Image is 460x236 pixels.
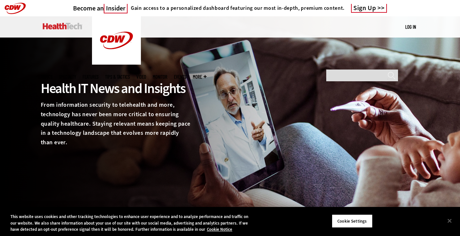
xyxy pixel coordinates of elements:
p: From information security to telehealth and more, technology has never been more critical to ensu... [41,100,192,147]
span: More [193,74,207,79]
a: Become anInsider [73,4,128,12]
img: Home [92,16,141,65]
span: Insider [104,4,128,13]
a: Tips & Tactics [105,74,130,79]
a: Sign Up [351,4,387,13]
div: This website uses cookies and other tracking technologies to enhance user experience and to analy... [10,213,253,233]
button: Cookie Settings [332,214,373,228]
div: Health IT News and Insights [41,80,192,97]
a: MonITor [153,74,167,79]
a: Gain access to a personalized dashboard featuring our most in-depth, premium content. [128,5,345,11]
span: Topics [41,74,53,79]
h4: Gain access to a personalized dashboard featuring our most in-depth, premium content. [131,5,345,11]
img: Home [43,23,82,29]
h3: Become an [73,4,128,12]
a: Video [136,74,146,79]
a: Log in [405,24,416,30]
span: Specialty [59,74,76,79]
a: Events [174,74,186,79]
a: More information about your privacy [207,227,232,232]
a: CDW [92,59,141,66]
div: User menu [405,24,416,30]
button: Close [442,213,457,228]
a: Features [83,74,99,79]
